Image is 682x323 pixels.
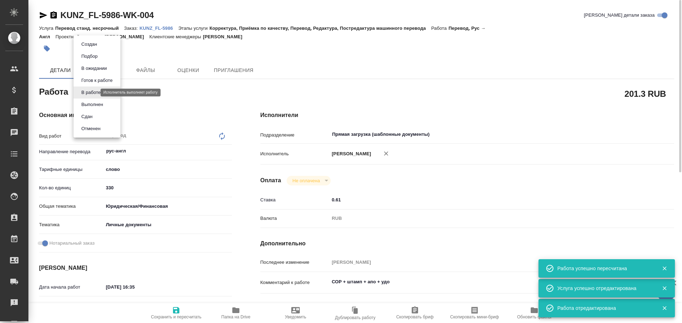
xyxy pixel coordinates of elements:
button: Закрыть [657,305,672,311]
div: Работа отредактирована [557,305,651,312]
button: Закрыть [657,265,672,272]
button: В работе [79,89,103,96]
button: Создан [79,40,99,48]
button: В ожидании [79,65,109,72]
button: Сдан [79,113,94,121]
div: Работа успешно пересчитана [557,265,651,272]
button: Закрыть [657,285,672,291]
button: Выполнен [79,101,105,108]
div: Услуга успешно отредактирована [557,285,651,292]
button: Подбор [79,52,100,60]
button: Отменен [79,125,103,133]
button: Готов к работе [79,77,115,84]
